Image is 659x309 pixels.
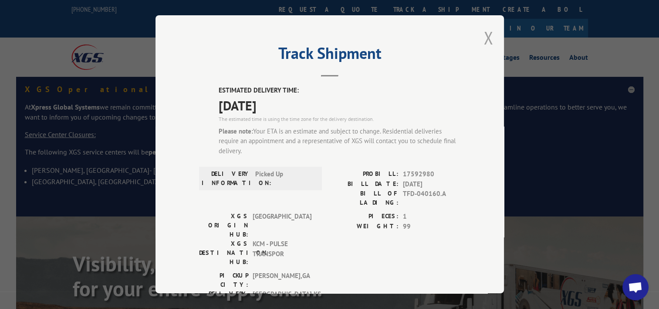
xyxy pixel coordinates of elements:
div: Your ETA is an estimate and subject to change. Residential deliveries require an appointment and ... [219,127,460,156]
label: DELIVERY CITY: [199,289,248,308]
label: ESTIMATED DELIVERY TIME: [219,86,460,96]
label: BILL DATE: [330,179,399,189]
span: 99 [403,222,460,232]
span: [PERSON_NAME] , GA [253,271,311,289]
label: WEIGHT: [330,222,399,232]
div: The estimated time is using the time zone for the delivery destination. [219,115,460,123]
span: [GEOGRAPHIC_DATA] [253,212,311,239]
label: PICKUP CITY: [199,271,248,289]
label: PROBILL: [330,169,399,179]
span: [GEOGRAPHIC_DATA] , KS [253,289,311,308]
strong: Please note: [219,127,253,135]
h2: Track Shipment [199,47,460,64]
label: XGS ORIGIN HUB: [199,212,248,239]
a: Open chat [622,274,649,300]
span: [DATE] [219,96,460,115]
span: KCM - PULSE TRANSPOR [253,239,311,267]
span: TFD-040160.A [403,189,460,207]
span: Picked Up [255,169,314,188]
span: 1 [403,212,460,222]
label: BILL OF LADING: [330,189,399,207]
label: DELIVERY INFORMATION: [202,169,251,188]
label: PIECES: [330,212,399,222]
span: [DATE] [403,179,460,189]
label: XGS DESTINATION HUB: [199,239,248,267]
button: Close modal [483,26,493,49]
span: 17592980 [403,169,460,179]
